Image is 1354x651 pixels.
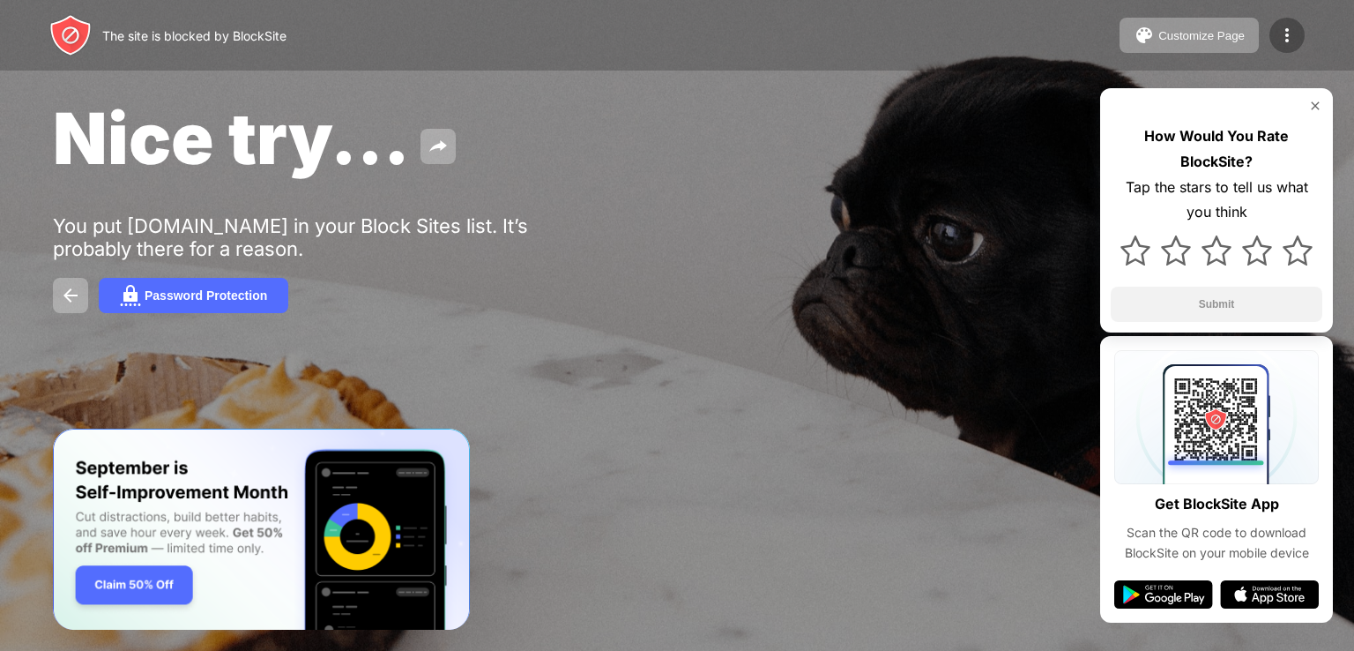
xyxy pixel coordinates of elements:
[1134,25,1155,46] img: pallet.svg
[1120,236,1150,266] img: star.svg
[53,214,598,260] div: You put [DOMAIN_NAME] in your Block Sites list. It’s probably there for a reason.
[1201,236,1231,266] img: star.svg
[1111,287,1322,322] button: Submit
[1114,523,1319,563] div: Scan the QR code to download BlockSite on your mobile device
[60,285,81,306] img: back.svg
[1158,29,1245,42] div: Customize Page
[53,429,470,631] iframe: Banner
[145,288,267,303] div: Password Protection
[1283,236,1313,266] img: star.svg
[99,278,288,313] button: Password Protection
[1120,18,1259,53] button: Customize Page
[1308,99,1322,113] img: rate-us-close.svg
[1276,25,1298,46] img: menu-icon.svg
[1155,491,1279,517] div: Get BlockSite App
[1161,236,1191,266] img: star.svg
[1114,580,1213,609] img: google-play.svg
[102,28,286,43] div: The site is blocked by BlockSite
[49,14,92,56] img: header-logo.svg
[53,95,410,181] span: Nice try...
[1242,236,1272,266] img: star.svg
[1111,175,1322,226] div: Tap the stars to tell us what you think
[428,136,449,157] img: share.svg
[1220,580,1319,609] img: app-store.svg
[1114,350,1319,484] img: qrcode.svg
[1111,123,1322,175] div: How Would You Rate BlockSite?
[120,285,141,306] img: password.svg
